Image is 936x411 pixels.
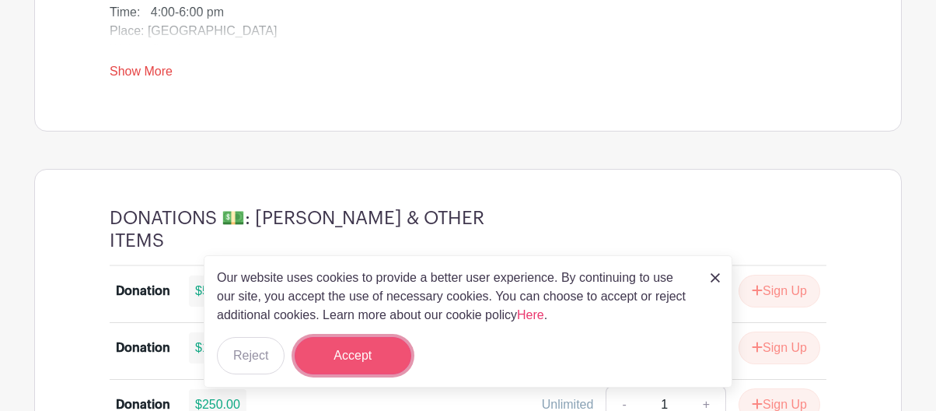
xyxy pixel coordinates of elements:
[295,337,411,374] button: Accept
[189,276,239,307] div: $50.00
[217,337,285,374] button: Reject
[110,207,537,252] h4: DONATIONS 💵: [PERSON_NAME] & OTHER ITEMS
[189,332,246,364] div: $100.00
[739,332,820,364] button: Sign Up
[116,339,170,357] div: Donation
[739,275,820,307] button: Sign Up
[711,273,720,283] img: close_button-5f87c8562297e5c2d7936805f587ecaba9071eb48480494691a3f1689db116b3.svg
[110,65,173,84] a: Show More
[517,308,544,321] a: Here
[217,269,694,325] p: Our website uses cookies to provide a better user experience. By continuing to use our site, you ...
[116,282,170,300] div: Donation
